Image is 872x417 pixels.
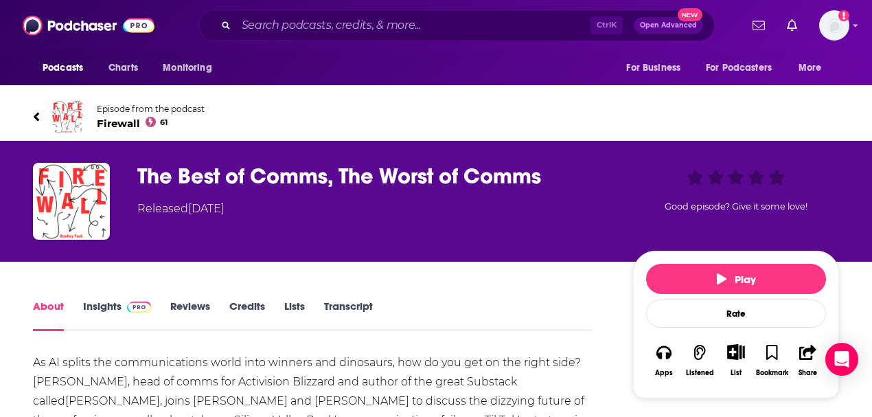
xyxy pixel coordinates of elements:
[83,300,151,331] a: InsightsPodchaser Pro
[838,10,849,21] svg: Add a profile image
[682,335,718,385] button: Listened
[127,302,151,313] img: Podchaser Pro
[717,273,756,286] span: Play
[819,10,849,41] button: Show profile menu
[170,300,210,331] a: Reviews
[686,369,714,377] div: Listened
[665,201,807,212] span: Good episode? Give it some love!
[655,369,673,377] div: Apps
[108,58,138,78] span: Charts
[781,14,803,37] a: Show notifications dropdown
[33,163,110,240] img: The Best of Comms, The Worst of Comms
[722,344,750,359] button: Show More Button
[97,104,205,114] span: Episode from the podcast
[706,58,772,78] span: For Podcasters
[819,10,849,41] span: Logged in as SusanHershberg
[617,55,698,81] button: open menu
[97,117,205,130] span: Firewall
[163,58,211,78] span: Monitoring
[819,10,849,41] img: User Profile
[789,55,839,81] button: open menu
[100,55,146,81] a: Charts
[153,55,229,81] button: open menu
[43,58,83,78] span: Podcasts
[634,17,703,34] button: Open AdvancedNew
[697,55,792,81] button: open menu
[284,300,305,331] a: Lists
[640,22,697,29] span: Open Advanced
[799,58,822,78] span: More
[198,10,715,41] div: Search podcasts, credits, & more...
[754,335,790,385] button: Bookmark
[23,12,154,38] img: Podchaser - Follow, Share and Rate Podcasts
[137,163,611,190] h1: The Best of Comms, The Worst of Comms
[65,394,160,407] a: [PERSON_NAME]
[678,8,702,21] span: New
[33,100,839,133] a: FirewallEpisode from the podcastFirewall61
[756,369,788,377] div: Bookmark
[51,100,84,133] img: Firewall
[137,201,225,217] div: Released [DATE]
[33,55,101,81] button: open menu
[646,264,826,294] button: Play
[33,300,64,331] a: About
[626,58,680,78] span: For Business
[324,300,373,331] a: Transcript
[160,120,168,126] span: 61
[646,335,682,385] button: Apps
[790,335,826,385] button: Share
[799,369,817,377] div: Share
[646,300,826,328] div: Rate
[825,343,858,376] div: Open Intercom Messenger
[236,14,590,36] input: Search podcasts, credits, & more...
[747,14,770,37] a: Show notifications dropdown
[731,368,742,377] div: List
[718,335,754,385] div: Show More ButtonList
[590,16,623,34] span: Ctrl K
[229,300,265,331] a: Credits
